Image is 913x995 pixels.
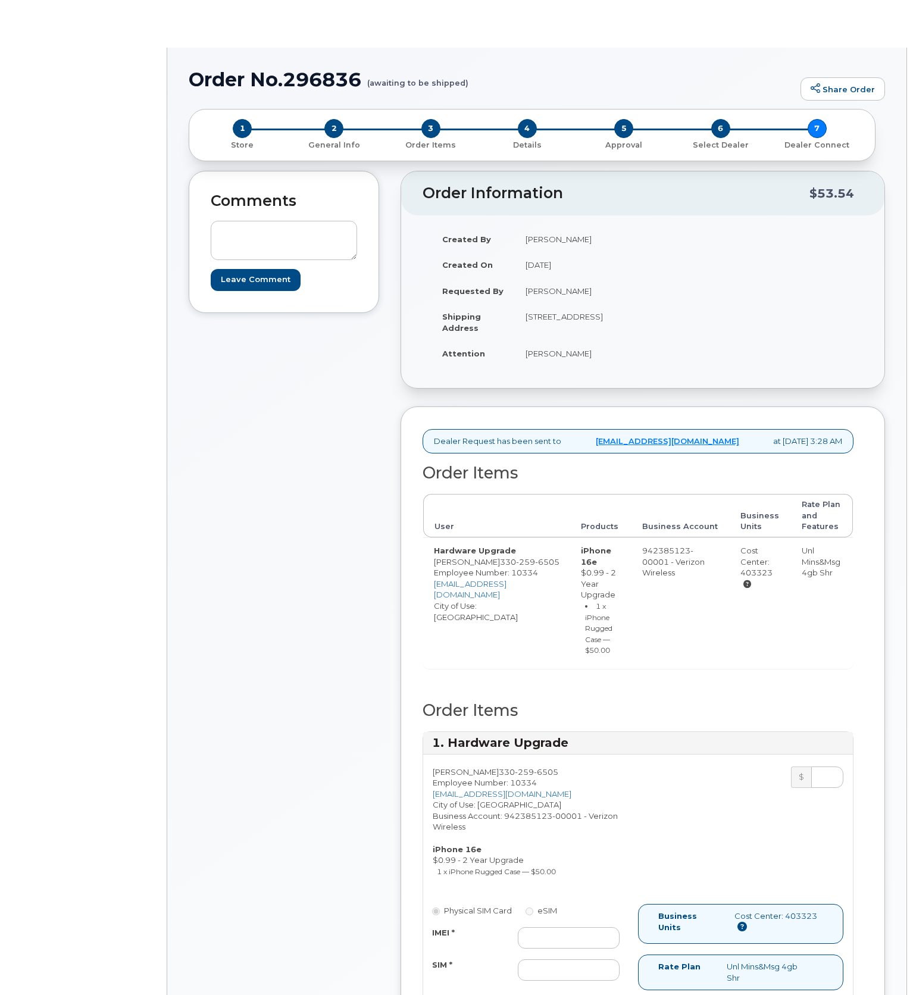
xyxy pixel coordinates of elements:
[442,349,485,358] strong: Attention
[423,185,809,202] h2: Order Information
[515,226,634,252] td: [PERSON_NAME]
[809,182,854,205] div: $53.54
[631,494,730,537] th: Business Account
[614,119,633,138] span: 5
[432,927,455,938] label: IMEI *
[442,260,493,270] strong: Created On
[518,119,537,138] span: 4
[740,545,780,589] div: Cost Center: 403323
[432,905,512,916] label: Physical SIM Card
[433,844,481,854] strong: iPhone 16e
[290,140,377,151] p: General Info
[672,138,768,151] a: 6 Select Dealer
[791,537,853,668] td: Unl Mins&Msg 4gb Shr
[658,910,717,933] label: Business Units
[526,905,557,916] label: eSIM
[211,193,357,209] h2: Comments
[432,908,440,915] input: Physical SIM Card
[711,119,730,138] span: 6
[515,303,634,340] td: [STREET_ADDRESS]
[515,278,634,304] td: [PERSON_NAME]
[423,537,570,668] td: [PERSON_NAME] City of Use: [GEOGRAPHIC_DATA]
[658,961,701,972] label: Rate Plan
[423,429,853,453] div: Dealer Request has been sent to at [DATE] 3:28 AM
[734,910,823,933] div: Cost Center: 403323
[367,69,468,87] small: (awaiting to be shipped)
[500,557,559,567] span: 330
[484,140,571,151] p: Details
[199,138,286,151] a: 1 Store
[437,867,556,876] small: 1 x iPhone Rugged Case — $50.00
[596,436,739,447] a: [EMAIL_ADDRESS][DOMAIN_NAME]
[434,546,516,555] strong: Hardware Upgrade
[433,778,537,787] span: Employee Number: 10334
[791,766,811,788] div: $
[211,269,301,291] input: Leave Comment
[801,77,885,101] a: Share Order
[570,494,631,537] th: Products
[581,546,611,567] strong: iPhone 16e
[423,766,638,883] div: [PERSON_NAME] City of Use: [GEOGRAPHIC_DATA] Business Account: 942385123-00001 - Verizon Wireless...
[730,494,791,537] th: Business Units
[535,557,559,567] span: 6505
[516,557,535,567] span: 259
[526,908,533,915] input: eSIM
[515,767,534,777] span: 259
[433,789,571,799] a: [EMAIL_ADDRESS][DOMAIN_NAME]
[534,767,558,777] span: 6505
[677,140,764,151] p: Select Dealer
[499,767,558,777] span: 330
[570,537,631,668] td: $0.99 - 2 Year Upgrade
[189,69,795,90] h1: Order No.296836
[580,140,667,151] p: Approval
[585,602,612,655] small: 1 x iPhone Rugged Case — $50.00
[791,494,853,537] th: Rate Plan and Features
[442,286,504,296] strong: Requested By
[324,119,343,138] span: 2
[434,568,538,577] span: Employee Number: 10334
[423,702,853,719] h2: Order Items
[434,579,506,600] a: [EMAIL_ADDRESS][DOMAIN_NAME]
[423,464,853,482] h2: Order Items
[576,138,672,151] a: 5 Approval
[383,138,479,151] a: 3 Order Items
[387,140,474,151] p: Order Items
[233,119,252,138] span: 1
[423,494,570,537] th: User
[515,340,634,367] td: [PERSON_NAME]
[286,138,382,151] a: 2 General Info
[515,252,634,278] td: [DATE]
[631,537,730,668] td: 942385123-00001 - Verizon Wireless
[718,961,813,983] div: Unl Mins&Msg 4gb Shr
[442,234,491,244] strong: Created By
[421,119,440,138] span: 3
[204,140,281,151] p: Store
[479,138,576,151] a: 4 Details
[442,312,481,333] strong: Shipping Address
[432,959,452,971] label: SIM *
[432,736,568,750] strong: 1. Hardware Upgrade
